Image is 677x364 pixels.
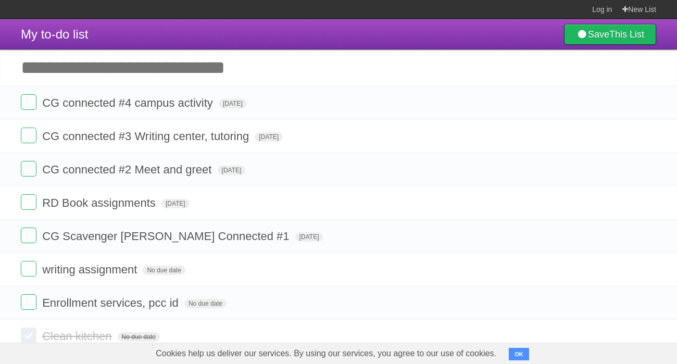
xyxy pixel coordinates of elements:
[42,130,252,143] span: CG connected #3 Writing center, tutoring
[21,94,36,110] label: Done
[219,99,247,108] span: [DATE]
[143,266,185,275] span: No due date
[42,96,216,109] span: CG connected #4 campus activity
[295,232,323,242] span: [DATE]
[21,161,36,177] label: Done
[42,296,181,309] span: Enrollment services, pcc id
[42,263,140,276] span: writing assignment
[42,196,158,209] span: RD Book assignments
[21,194,36,210] label: Done
[145,343,507,364] span: Cookies help us deliver our services. By using our services, you agree to our use of cookies.
[21,294,36,310] label: Done
[509,348,529,360] button: OK
[42,230,292,243] span: CG Scavenger [PERSON_NAME] Connected #1
[21,228,36,243] label: Done
[564,24,656,45] a: SaveThis List
[184,299,227,308] span: No due date
[609,29,644,40] b: This List
[21,128,36,143] label: Done
[255,132,283,142] span: [DATE]
[118,332,160,342] span: No due date
[161,199,190,208] span: [DATE]
[42,163,214,176] span: CG connected #2 Meet and greet
[21,27,88,41] span: My to-do list
[42,330,114,343] span: Clean kitchen
[21,328,36,343] label: Done
[218,166,246,175] span: [DATE]
[21,261,36,277] label: Done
